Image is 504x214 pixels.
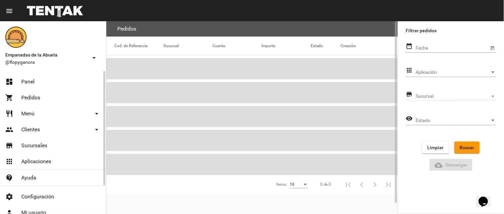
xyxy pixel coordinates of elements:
span: Estado [416,118,490,123]
label: Filtrar pedidos [406,27,496,35]
mat-icon: visibility [406,115,413,123]
iframe: chat widget [476,187,497,207]
mat-icon: arrow_drop_down [93,110,101,118]
span: Empanadas de la Abuela [5,51,87,59]
mat-select: Estado [416,118,496,123]
span: Buscar [460,145,474,150]
span: @flopyganora [5,59,87,65]
mat-icon: shopping_cart [5,94,13,102]
span: Aplicación [416,70,490,75]
button: Buscar [454,142,480,154]
h3: Pedidos [117,24,136,34]
mat-header-cell: Creación [341,37,398,55]
mat-icon: apps [406,66,413,74]
mat-header-cell: Cuenta [213,37,262,55]
span: Configuración [21,193,54,200]
span: Sucursales [21,142,47,149]
span: 10 [290,182,294,187]
button: Última [382,178,395,191]
mat-icon: menu [5,7,13,15]
mat-select: Aplicación [416,70,496,75]
mat-select: Items: [290,182,308,187]
mat-icon: arrow_drop_down [93,126,101,134]
mat-icon: Descargar Reporte [435,161,443,169]
mat-select: Sucursal [416,94,496,99]
span: Descargar [435,162,467,167]
button: Descargar ReporteDescargar [430,159,473,171]
span: Aplicaciones [21,158,51,165]
flou-section-header: Pedidos [106,21,398,37]
mat-icon: date_range [406,42,413,50]
div: Items: [276,181,287,188]
div: 0 de 0 [320,181,331,188]
mat-icon: store [5,142,13,150]
button: Siguiente [368,178,382,191]
mat-header-cell: Importe [261,37,311,55]
mat-icon: restaurant [5,110,13,118]
mat-icon: apps [5,158,13,165]
span: Panel [21,78,35,85]
span: Sucursal [416,94,490,99]
span: Ayuda [21,174,36,181]
mat-icon: settings [5,193,13,201]
span: Menú [21,110,35,117]
mat-icon: store [406,90,413,98]
span: Pedidos [21,94,40,101]
mat-icon: contact_support [5,174,13,182]
input: Fecha [416,46,489,51]
button: Open calendar [489,44,496,51]
mat-header-cell: Cod. de Referencia [106,37,163,55]
mat-header-cell: Sucursal [163,37,213,55]
span: Clientes [21,126,40,133]
mat-header-cell: Estado [311,37,341,55]
mat-icon: people [5,126,13,134]
mat-icon: dashboard [5,78,13,86]
button: Anterior [355,178,368,191]
img: f0136945-ed32-4f7c-91e3-a375bc4bb2c5.png [5,27,27,48]
button: Limpiar [422,142,449,154]
mat-icon: arrow_drop_down [90,54,98,62]
span: Limpiar [428,145,444,150]
button: Primera [342,178,355,191]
